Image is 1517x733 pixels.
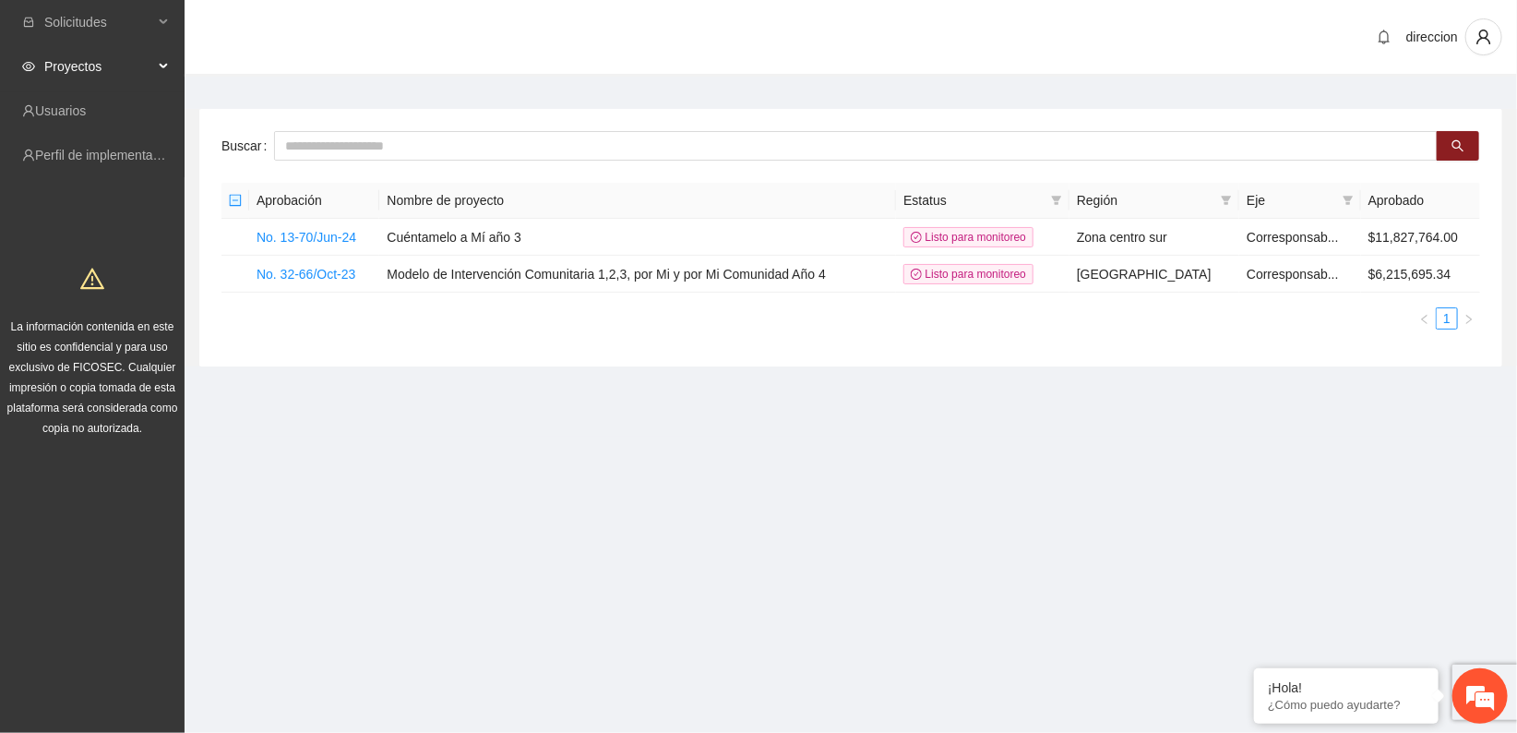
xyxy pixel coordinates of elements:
span: filter [1339,186,1357,214]
textarea: Escriba su mensaje y pulse “Intro” [9,504,352,569]
span: Listo para monitoreo [903,227,1033,247]
div: ¡Hola! [1268,680,1425,695]
span: Listo para monitoreo [903,264,1033,284]
td: Cuéntamelo a Mí año 3 [379,219,896,256]
button: user [1465,18,1502,55]
a: 1 [1437,308,1457,329]
td: $11,827,764.00 [1361,219,1480,256]
span: Región [1077,190,1213,210]
span: eye [22,60,35,73]
li: 1 [1436,307,1458,330]
span: warning [80,267,104,291]
span: inbox [22,16,35,29]
span: Estatus [903,190,1044,210]
button: search [1437,131,1479,161]
th: Nombre de proyecto [379,183,896,219]
a: No. 32-66/Oct-23 [257,267,355,282]
span: user [1466,29,1501,45]
a: Usuarios [35,103,86,118]
span: filter [1343,195,1354,206]
td: $6,215,695.34 [1361,256,1480,293]
span: Corresponsab... [1247,230,1339,245]
button: left [1414,307,1436,330]
label: Buscar [221,131,274,161]
a: Perfil de implementadora [35,148,179,162]
span: bell [1370,30,1398,44]
span: filter [1051,195,1062,206]
span: search [1451,139,1464,154]
span: check-circle [911,269,922,280]
div: Minimizar ventana de chat en vivo [303,9,347,54]
span: minus-square [229,194,242,207]
button: bell [1369,22,1399,52]
span: La información contenida en este sitio es confidencial y para uso exclusivo de FICOSEC. Cualquier... [7,320,178,435]
th: Aprobación [249,183,379,219]
span: filter [1217,186,1236,214]
td: Zona centro sur [1069,219,1239,256]
th: Aprobado [1361,183,1480,219]
span: filter [1047,186,1066,214]
span: left [1419,314,1430,325]
td: [GEOGRAPHIC_DATA] [1069,256,1239,293]
span: right [1463,314,1475,325]
span: Corresponsab... [1247,267,1339,282]
span: direccion [1406,30,1458,44]
span: Solicitudes [44,4,153,41]
button: right [1458,307,1480,330]
span: Estamos en línea. [107,246,255,433]
a: No. 13-70/Jun-24 [257,230,356,245]
li: Previous Page [1414,307,1436,330]
span: check-circle [911,232,922,243]
li: Next Page [1458,307,1480,330]
td: Modelo de Intervención Comunitaria 1,2,3, por Mi y por Mi Comunidad Año 4 [379,256,896,293]
div: Chatee con nosotros ahora [96,94,310,118]
span: Proyectos [44,48,153,85]
span: Eje [1247,190,1335,210]
span: filter [1221,195,1232,206]
p: ¿Cómo puedo ayudarte? [1268,698,1425,712]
